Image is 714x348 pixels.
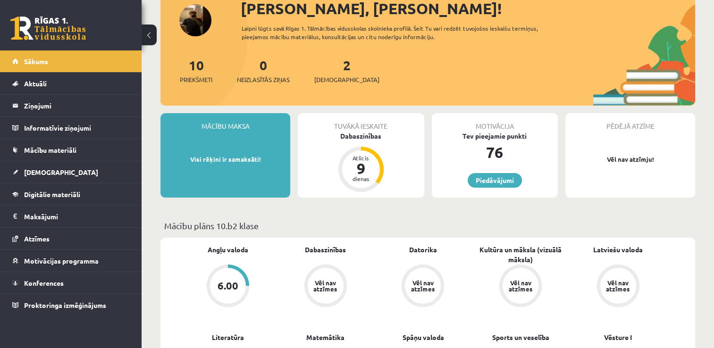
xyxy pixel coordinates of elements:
[24,117,130,139] legend: Informatīvie ziņojumi
[237,75,290,84] span: Neizlasītās ziņas
[432,141,558,164] div: 76
[298,131,424,193] a: Dabaszinības Atlicis 9 dienas
[468,173,522,188] a: Piedāvājumi
[409,245,437,255] a: Datorika
[24,95,130,116] legend: Ziņojumi
[605,280,631,292] div: Vēl nav atzīmes
[593,245,643,255] a: Latviešu valoda
[164,219,691,232] p: Mācību plāns 10.b2 klase
[312,280,339,292] div: Vēl nav atzīmes
[165,155,286,164] p: Visi rēķini ir samaksāti!
[314,75,379,84] span: [DEMOGRAPHIC_DATA]
[402,332,444,342] a: Spāņu valoda
[298,113,424,131] div: Tuvākā ieskaite
[180,75,212,84] span: Priekšmeti
[298,131,424,141] div: Dabaszinības
[277,265,375,309] a: Vēl nav atzīmes
[472,245,570,265] a: Kultūra un māksla (vizuālā māksla)
[12,95,130,116] a: Ziņojumi
[24,301,106,309] span: Proktoringa izmēģinājums
[24,234,50,243] span: Atzīmes
[492,332,549,342] a: Sports un veselība
[410,280,436,292] div: Vēl nav atzīmes
[604,332,632,342] a: Vēsture I
[570,155,690,164] p: Vēl nav atzīmju!
[12,272,130,294] a: Konferences
[218,281,238,291] div: 6.00
[12,294,130,316] a: Proktoringa izmēģinājums
[347,161,375,176] div: 9
[507,280,534,292] div: Vēl nav atzīmes
[432,131,558,141] div: Tev pieejamie punkti
[12,183,130,205] a: Digitālie materiāli
[565,113,695,131] div: Pēdējā atzīme
[347,176,375,182] div: dienas
[24,279,64,287] span: Konferences
[569,265,667,309] a: Vēl nav atzīmes
[314,57,379,84] a: 2[DEMOGRAPHIC_DATA]
[305,245,346,255] a: Dabaszinības
[12,206,130,227] a: Maksājumi
[179,265,277,309] a: 6.00
[12,250,130,272] a: Motivācijas programma
[374,265,472,309] a: Vēl nav atzīmes
[24,168,98,176] span: [DEMOGRAPHIC_DATA]
[472,265,570,309] a: Vēl nav atzīmes
[12,117,130,139] a: Informatīvie ziņojumi
[242,24,563,41] div: Laipni lūgts savā Rīgas 1. Tālmācības vidusskolas skolnieka profilā. Šeit Tu vari redzēt tuvojošo...
[237,57,290,84] a: 0Neizlasītās ziņas
[12,228,130,249] a: Atzīmes
[12,161,130,183] a: [DEMOGRAPHIC_DATA]
[347,155,375,161] div: Atlicis
[208,245,248,255] a: Angļu valoda
[212,332,244,342] a: Literatūra
[306,332,344,342] a: Matemātika
[24,190,80,199] span: Digitālie materiāli
[12,73,130,94] a: Aktuāli
[160,113,290,131] div: Mācību maksa
[24,146,76,154] span: Mācību materiāli
[24,79,47,88] span: Aktuāli
[24,57,48,66] span: Sākums
[10,17,86,40] a: Rīgas 1. Tālmācības vidusskola
[12,50,130,72] a: Sākums
[24,206,130,227] legend: Maksājumi
[24,257,99,265] span: Motivācijas programma
[12,139,130,161] a: Mācību materiāli
[180,57,212,84] a: 10Priekšmeti
[432,113,558,131] div: Motivācija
